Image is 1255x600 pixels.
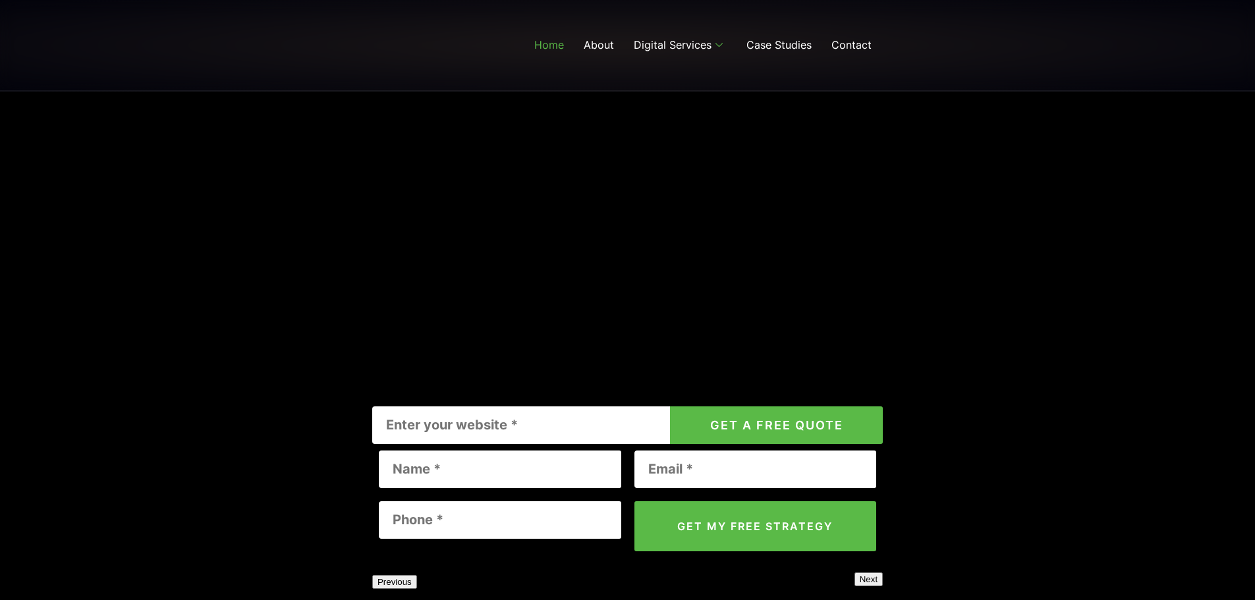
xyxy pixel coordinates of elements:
[634,501,877,551] input: GET MY FREE STRATEGY
[372,575,417,589] button: Previous
[624,19,737,72] a: Digital Services
[574,19,624,72] a: About
[524,19,574,72] a: Home
[737,19,822,72] a: Case Studies
[372,406,670,444] input: Enter your website *
[670,406,883,444] button: GET A FREE QUOTE
[372,406,883,589] form: Contact form
[822,19,881,72] a: Contact
[854,572,883,586] button: Next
